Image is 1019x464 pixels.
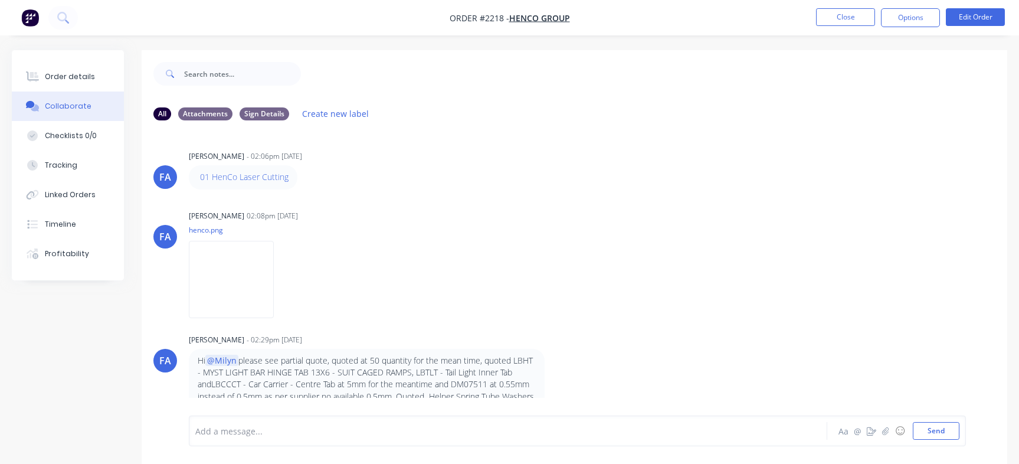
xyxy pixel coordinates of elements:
div: - 02:06pm [DATE] [247,151,302,162]
div: Collaborate [45,101,91,112]
div: Checklists 0/0 [45,130,97,141]
button: ☺ [893,424,907,438]
button: Aa [836,424,850,438]
div: Profitability [45,249,89,259]
button: Send [913,422,959,440]
button: Create new label [296,106,375,122]
div: Timeline [45,219,76,230]
div: [PERSON_NAME] [189,151,244,162]
button: Options [881,8,940,27]
p: Hi please see partial quote, quoted at 50 quantity for the mean time, quoted LBHT - MYST LIGHT BA... [198,355,536,439]
div: Attachments [178,107,232,120]
div: FA [159,170,171,184]
button: Tracking [12,151,124,180]
button: @ [850,424,864,438]
span: Order #2218 - [450,12,509,24]
div: Tracking [45,160,77,171]
p: henco.png [189,225,286,235]
button: Linked Orders [12,180,124,210]
button: Close [816,8,875,26]
input: Search notes... [184,62,301,86]
div: [PERSON_NAME] [189,335,244,345]
a: Henco Group [509,12,570,24]
div: Linked Orders [45,189,96,200]
button: Timeline [12,210,124,239]
img: Factory [21,9,39,27]
a: 01 HenCo Laser Cutting [200,171,289,182]
button: Profitability [12,239,124,269]
div: Sign Details [240,107,289,120]
div: All [153,107,171,120]
button: Checklists 0/0 [12,121,124,151]
div: - 02:29pm [DATE] [247,335,302,345]
button: Edit Order [946,8,1005,26]
div: [PERSON_NAME] [189,211,244,221]
div: FA [159,230,171,244]
span: @Milyn [205,355,238,366]
button: Collaborate [12,92,124,121]
div: FA [159,354,171,368]
div: 02:08pm [DATE] [247,211,298,221]
button: Order details [12,62,124,92]
div: Order details [45,71,95,82]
